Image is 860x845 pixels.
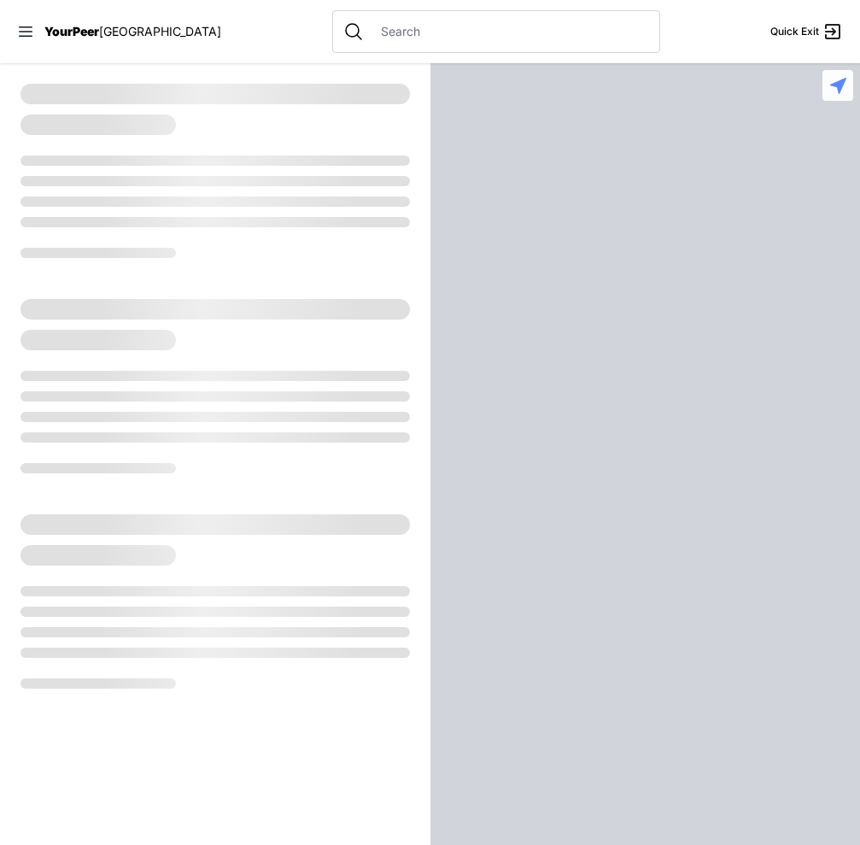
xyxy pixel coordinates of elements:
[99,24,221,38] span: [GEOGRAPHIC_DATA]
[770,21,843,42] a: Quick Exit
[44,26,221,37] a: YourPeer[GEOGRAPHIC_DATA]
[371,23,649,40] input: Search
[44,24,99,38] span: YourPeer
[770,25,819,38] span: Quick Exit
